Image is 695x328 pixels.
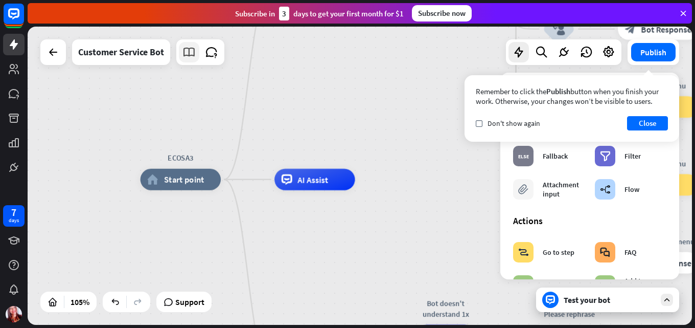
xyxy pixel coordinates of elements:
i: block_attachment [518,184,528,194]
div: Test your bot [564,295,656,305]
i: block_faq [600,247,610,257]
div: ECOSA3 [132,152,229,163]
div: Attachment input [543,180,585,199]
div: Bot doesn't understand 1x [408,298,483,319]
i: block_user_input [552,23,565,35]
span: Don't show again [488,119,540,128]
div: Fallback [543,151,568,161]
button: Open LiveChat chat widget [8,4,39,35]
i: home_2 [147,174,158,185]
div: Go to step [543,248,574,257]
span: AI Assist [297,174,328,185]
a: 7 days [3,205,25,227]
span: Support [175,294,204,310]
div: 3 [279,7,289,20]
span: Bot Response [641,257,691,268]
i: filter [600,151,611,161]
i: block_bot_response [625,24,636,34]
span: Bot Response [641,24,691,34]
i: block_fallback [518,151,529,161]
button: Publish [631,43,676,61]
span: Publish [546,86,570,96]
div: 7 [11,208,16,217]
div: FAQ [624,248,636,257]
button: Close [627,116,668,130]
div: Add to segment [624,276,666,295]
div: days [9,217,19,224]
div: Actions [513,215,666,227]
span: Start point [164,174,204,185]
div: Customer Service Bot [78,39,164,65]
div: 105% [67,294,92,310]
div: Remember to click the button when you finish your work. Otherwise, your changes won’t be visible ... [476,86,668,106]
div: Filter [624,151,641,161]
i: builder_tree [600,184,611,194]
div: Subscribe in days to get your first month for $1 [235,7,404,20]
div: Flow [624,185,639,194]
i: block_goto [518,247,529,257]
div: Please rephrase [521,309,617,319]
div: Subscribe now [412,5,472,21]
